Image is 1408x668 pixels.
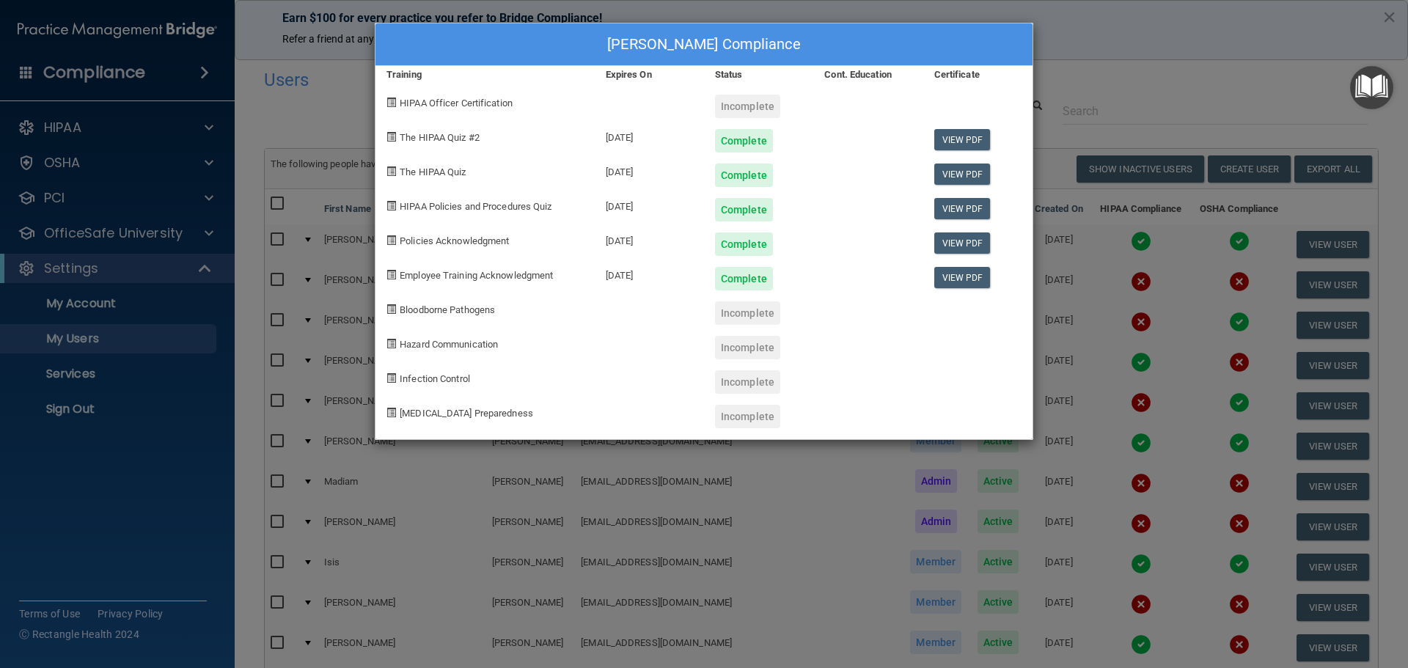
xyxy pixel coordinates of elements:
[595,221,704,256] div: [DATE]
[715,164,773,187] div: Complete
[400,408,533,419] span: [MEDICAL_DATA] Preparedness
[375,23,1033,66] div: [PERSON_NAME] Compliance
[375,66,595,84] div: Training
[934,232,991,254] a: View PDF
[715,405,780,428] div: Incomplete
[400,373,470,384] span: Infection Control
[595,118,704,153] div: [DATE]
[704,66,813,84] div: Status
[400,304,495,315] span: Bloodborne Pathogens
[400,339,498,350] span: Hazard Communication
[595,187,704,221] div: [DATE]
[715,95,780,118] div: Incomplete
[813,66,923,84] div: Cont. Education
[715,301,780,325] div: Incomplete
[715,370,780,394] div: Incomplete
[715,232,773,256] div: Complete
[400,201,551,212] span: HIPAA Policies and Procedures Quiz
[934,267,991,288] a: View PDF
[595,66,704,84] div: Expires On
[934,129,991,150] a: View PDF
[400,98,513,109] span: HIPAA Officer Certification
[1350,66,1393,109] button: Open Resource Center
[715,198,773,221] div: Complete
[400,270,553,281] span: Employee Training Acknowledgment
[595,256,704,290] div: [DATE]
[934,164,991,185] a: View PDF
[715,267,773,290] div: Complete
[715,129,773,153] div: Complete
[923,66,1033,84] div: Certificate
[715,336,780,359] div: Incomplete
[934,198,991,219] a: View PDF
[400,166,466,177] span: The HIPAA Quiz
[400,132,480,143] span: The HIPAA Quiz #2
[400,235,509,246] span: Policies Acknowledgment
[595,153,704,187] div: [DATE]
